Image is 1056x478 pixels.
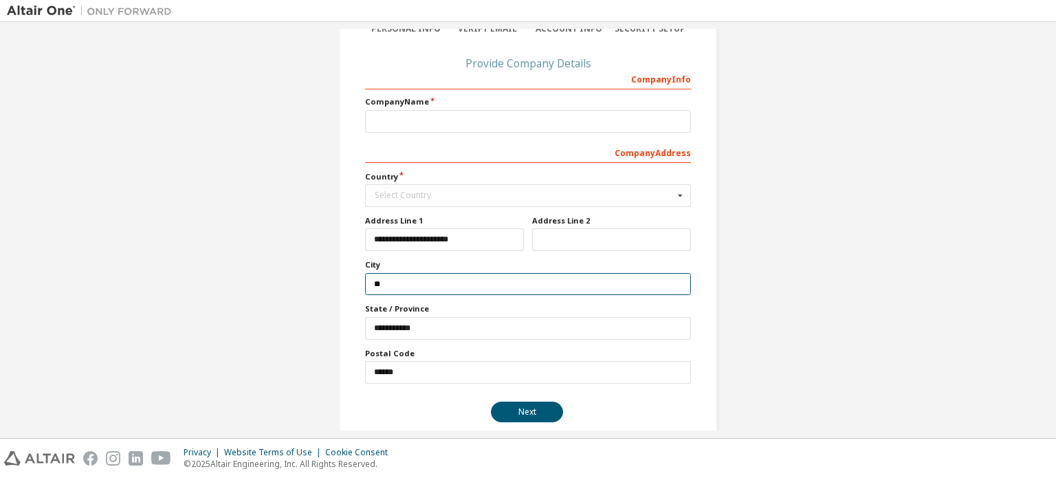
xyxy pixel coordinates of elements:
button: Next [491,402,563,422]
label: Address Line 1 [365,215,524,226]
label: Company Name [365,96,691,107]
img: Altair One [7,4,179,18]
div: Company Info [365,67,691,89]
label: State / Province [365,303,691,314]
img: altair_logo.svg [4,451,75,466]
img: instagram.svg [106,451,120,466]
img: youtube.svg [151,451,171,466]
div: Personal Info [365,23,447,34]
div: Provide Company Details [365,59,691,67]
div: Security Setup [610,23,692,34]
label: City [365,259,691,270]
div: Cookie Consent [325,447,396,458]
div: Company Address [365,141,691,163]
div: Verify Email [447,23,529,34]
div: Website Terms of Use [224,447,325,458]
div: Select Country [375,191,674,199]
img: facebook.svg [83,451,98,466]
label: Postal Code [365,348,691,359]
label: Address Line 2 [532,215,691,226]
p: © 2025 Altair Engineering, Inc. All Rights Reserved. [184,458,396,470]
label: Country [365,171,691,182]
div: Privacy [184,447,224,458]
div: Account Info [528,23,610,34]
img: linkedin.svg [129,451,143,466]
